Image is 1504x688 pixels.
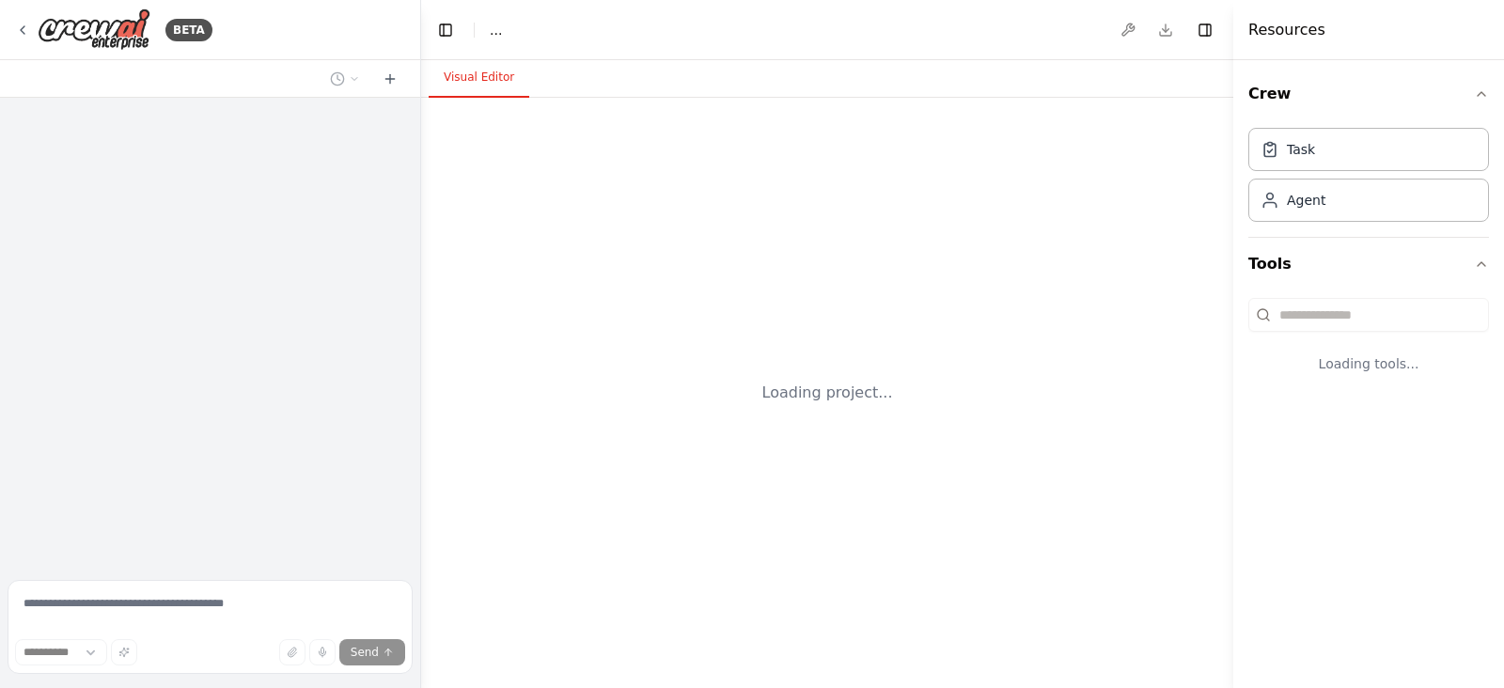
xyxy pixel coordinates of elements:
button: Improve this prompt [111,639,137,665]
div: Task [1287,140,1315,159]
nav: breadcrumb [490,21,502,39]
div: Tools [1248,290,1489,403]
span: ... [490,21,502,39]
button: Hide right sidebar [1192,17,1218,43]
div: Loading tools... [1248,339,1489,388]
div: Loading project... [762,382,893,404]
button: Click to speak your automation idea [309,639,336,665]
h4: Resources [1248,19,1325,41]
button: Send [339,639,405,665]
button: Tools [1248,238,1489,290]
button: Upload files [279,639,305,665]
button: Start a new chat [375,68,405,90]
button: Visual Editor [429,58,529,98]
img: Logo [38,8,150,51]
button: Switch to previous chat [322,68,368,90]
div: BETA [165,19,212,41]
button: Crew [1248,68,1489,120]
button: Hide left sidebar [432,17,459,43]
div: Agent [1287,191,1325,210]
span: Send [351,645,379,660]
div: Crew [1248,120,1489,237]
